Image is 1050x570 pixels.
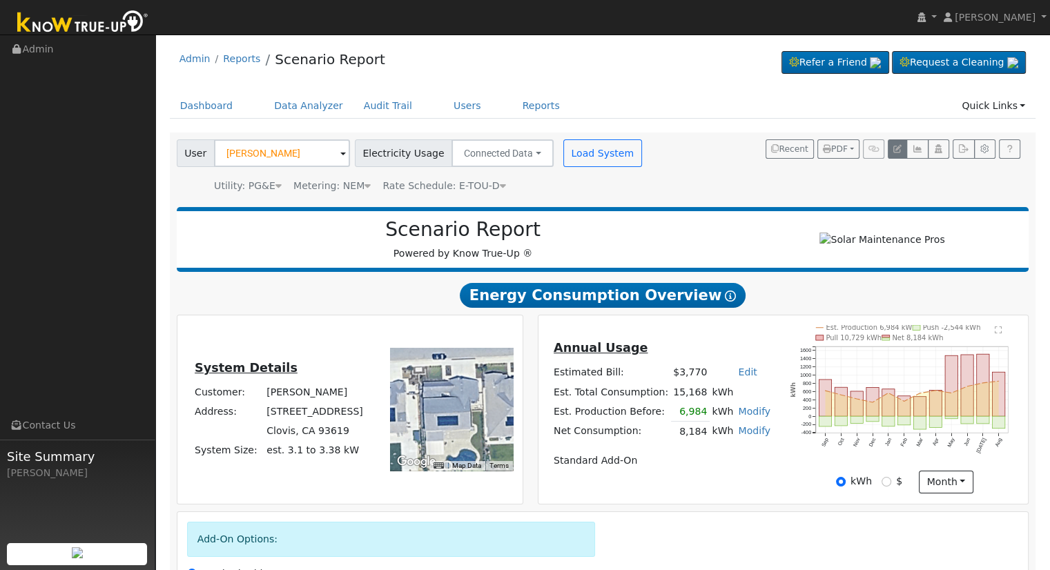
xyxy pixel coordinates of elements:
[914,416,926,429] rect: onclick=""
[803,380,811,386] text: 800
[919,392,921,394] circle: onclick=""
[914,397,926,416] rect: onclick=""
[434,461,443,471] button: Keyboard shortcuts
[977,354,989,416] rect: onclick=""
[710,382,773,402] td: kWh
[801,421,812,427] text: -200
[275,51,385,68] a: Scenario Report
[801,429,812,435] text: -400
[563,139,642,167] button: Load System
[223,53,260,64] a: Reports
[893,334,944,342] text: Net 8,184 kWh
[929,416,942,427] rect: onclick=""
[946,437,956,449] text: May
[451,139,554,167] button: Connected Data
[945,416,957,419] rect: onclick=""
[10,8,155,39] img: Know True-Up
[803,405,811,411] text: 200
[551,402,670,422] td: Est. Production Before:
[919,471,973,494] button: month
[738,425,770,436] a: Modify
[819,233,944,247] img: Solar Maintenance Pros
[896,474,902,489] label: $
[393,453,439,471] a: Open this area in Google Maps (opens a new window)
[264,383,366,402] td: [PERSON_NAME]
[898,416,911,425] rect: onclick=""
[393,453,439,471] img: Google
[835,387,847,416] rect: onclick=""
[551,382,670,402] td: Est. Total Consumption:
[935,389,937,391] circle: onclick=""
[800,355,811,362] text: 1400
[836,477,846,487] input: kWh
[929,391,942,417] rect: onclick=""
[671,422,710,442] td: 8,184
[961,416,973,424] rect: onclick=""
[355,139,452,167] span: Electricity Usage
[850,391,863,416] rect: onclick=""
[803,389,811,395] text: 600
[951,93,1036,119] a: Quick Links
[931,437,940,447] text: Apr
[888,139,907,159] button: Edit User
[671,363,710,382] td: $3,770
[72,547,83,558] img: retrieve
[195,361,298,375] u: System Details
[852,437,862,448] text: Nov
[850,474,872,489] label: kWh
[671,382,710,402] td: 15,168
[766,139,814,159] button: Recent
[872,401,874,403] circle: onclick=""
[266,444,359,455] span: est. 3.1 to 3.38 kW
[826,334,882,342] text: Pull 10,729 kWh
[353,93,422,119] a: Audit Trail
[191,218,735,242] h2: Scenario Report
[888,392,890,394] circle: onclick=""
[187,522,596,557] div: Add-On Options:
[710,422,736,442] td: kWh
[800,364,811,370] text: 1200
[850,416,863,423] rect: onclick=""
[177,139,215,167] span: User
[800,372,811,378] text: 1000
[884,437,893,447] text: Jan
[551,363,670,382] td: Estimated Bill:
[966,385,969,387] circle: onclick=""
[170,93,244,119] a: Dashboard
[995,326,1002,334] text: 
[264,93,353,119] a: Data Analyzer
[803,397,811,403] text: 400
[824,390,826,392] circle: onclick=""
[452,461,481,471] button: Map Data
[214,139,350,167] input: Select a User
[866,416,879,422] rect: onclick=""
[892,51,1026,75] a: Request a Cleaning
[993,372,1005,416] rect: onclick=""
[179,53,211,64] a: Admin
[738,406,770,417] a: Modify
[293,179,371,193] div: Metering: NEM
[953,139,974,159] button: Export Interval Data
[882,416,895,426] rect: onclick=""
[781,51,889,75] a: Refer a Friend
[382,180,505,191] span: Alias: H2ETOUDN
[443,93,492,119] a: Users
[977,416,989,424] rect: onclick=""
[554,341,648,355] u: Annual Usage
[551,422,670,442] td: Net Consumption:
[993,416,1005,429] rect: onclick=""
[840,394,842,396] circle: onclick=""
[826,324,917,331] text: Est. Production 6,984 kWh
[962,437,971,447] text: Jun
[915,437,925,448] text: Mar
[820,437,830,448] text: Sep
[928,139,949,159] button: Login As
[837,437,846,446] text: Oct
[264,441,366,460] td: System Size
[923,324,981,331] text: Push -2,544 kWh
[819,380,831,416] rect: onclick=""
[738,366,757,377] a: Edit
[193,402,264,422] td: Address:
[900,437,908,447] text: Feb
[551,451,772,471] td: Standard Add-On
